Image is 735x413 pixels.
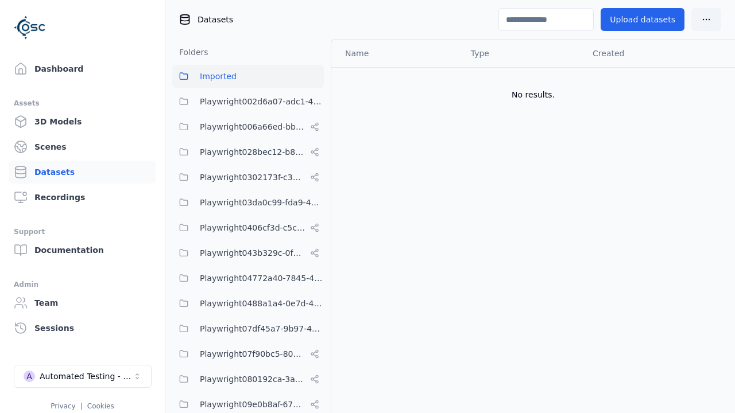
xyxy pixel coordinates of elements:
[198,14,233,25] span: Datasets
[200,322,324,336] span: Playwright07df45a7-9b97-4519-9260-365d86e9bcdb
[9,186,156,209] a: Recordings
[172,216,324,239] button: Playwright0406cf3d-c5c6-4809-a891-d4d7aaf60441
[51,402,75,410] a: Privacy
[172,115,324,138] button: Playwright006a66ed-bbfa-4b84-a6f2-8b03960da6f1
[9,161,156,184] a: Datasets
[24,371,35,382] div: A
[9,57,156,80] a: Dashboard
[172,241,324,264] button: Playwright043b329c-0fea-4eef-a1dd-c1b85d96f68d
[200,347,305,361] span: Playwright07f90bc5-80d1-4d58-862e-051c9f56b799
[9,239,156,262] a: Documentation
[200,372,305,386] span: Playwright080192ca-3ab8-4170-8689-2c2dffafb10d
[200,69,237,83] span: Imported
[200,120,305,134] span: Playwright006a66ed-bbfa-4b84-a6f2-8b03960da6f1
[80,402,83,410] span: |
[172,267,324,290] button: Playwright04772a40-7845-40f2-bf94-f85d29927f9d
[9,291,156,314] a: Team
[14,278,151,291] div: Admin
[172,65,324,88] button: Imported
[331,40,462,67] th: Name
[200,246,305,260] span: Playwright043b329c-0fea-4eef-a1dd-c1b85d96f68d
[200,95,324,108] span: Playwright002d6a07-adc1-4c24-b05e-c31b39d5c727
[9,317,156,340] a: Sessions
[200,145,305,159] span: Playwright028bec12-b853-4041-8716-f34111cdbd0b
[172,191,324,214] button: Playwright03da0c99-fda9-4a9e-aae8-21aa8e1fe531
[172,368,324,391] button: Playwright080192ca-3ab8-4170-8689-2c2dffafb10d
[200,297,324,310] span: Playwright0488a1a4-0e7d-4299-bdea-dd156cc484d6
[87,402,114,410] a: Cookies
[172,317,324,340] button: Playwright07df45a7-9b97-4519-9260-365d86e9bcdb
[172,90,324,113] button: Playwright002d6a07-adc1-4c24-b05e-c31b39d5c727
[200,221,305,235] span: Playwright0406cf3d-c5c6-4809-a891-d4d7aaf60441
[14,11,46,44] img: Logo
[172,46,208,58] h3: Folders
[331,67,735,122] td: No results.
[172,141,324,163] button: Playwright028bec12-b853-4041-8716-f34111cdbd0b
[9,135,156,158] a: Scenes
[40,371,133,382] div: Automated Testing - Playwright
[601,8,684,31] button: Upload datasets
[14,365,152,388] button: Select a workspace
[9,110,156,133] a: 3D Models
[14,96,151,110] div: Assets
[200,271,324,285] span: Playwright04772a40-7845-40f2-bf94-f85d29927f9d
[200,196,324,209] span: Playwright03da0c99-fda9-4a9e-aae8-21aa8e1fe531
[14,225,151,239] div: Support
[462,40,583,67] th: Type
[172,342,324,365] button: Playwright07f90bc5-80d1-4d58-862e-051c9f56b799
[200,398,305,411] span: Playwright09e0b8af-6797-487c-9a58-df45af994400
[172,292,324,315] button: Playwright0488a1a4-0e7d-4299-bdea-dd156cc484d6
[583,40,717,67] th: Created
[172,166,324,189] button: Playwright0302173f-c313-40eb-a2c1-2f14b0f3806f
[200,170,305,184] span: Playwright0302173f-c313-40eb-a2c1-2f14b0f3806f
